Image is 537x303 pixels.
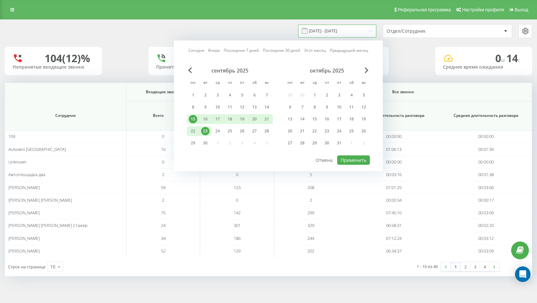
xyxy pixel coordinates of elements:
div: ср 15 окт. 2025 г. [308,114,321,124]
div: 14 [263,103,271,111]
div: 14 [298,115,306,123]
div: 30 [201,139,209,147]
div: 24 [335,127,343,135]
div: 10 [50,264,55,270]
span: м [501,57,506,64]
abbr: суббота [250,78,259,88]
abbr: среда [213,78,222,88]
div: 10 [335,103,343,111]
div: 11 [226,103,234,111]
div: сб 20 сент. 2025 г. [248,114,261,124]
div: чт 30 окт. 2025 г. [321,138,333,148]
div: 2 [323,91,331,99]
span: [PERSON_NAME] [8,185,40,190]
div: 22 [310,127,319,135]
div: 23 [201,127,209,135]
div: 16 [323,115,331,123]
td: 00:03:06 [440,181,532,194]
span: 0 [236,172,238,177]
div: 8 [189,103,197,111]
div: 15 [189,115,197,123]
span: 244 [307,235,314,241]
div: вс 19 окт. 2025 г. [358,114,370,124]
a: Последние 7 дней [224,47,259,53]
div: вт 2 сент. 2025 г. [199,90,211,100]
a: Последние 30 дней [263,47,300,53]
div: 7 [298,103,306,111]
span: 0 [236,197,238,203]
abbr: вторник [297,78,307,88]
span: 52 [161,248,166,254]
span: [PERSON_NAME] [PERSON_NAME] Стажер [8,222,88,228]
div: вт 30 сент. 2025 г. [199,138,211,148]
div: Принятые входящие звонки [156,64,238,70]
td: 00:01:38 [440,168,532,181]
div: пт 3 окт. 2025 г. [333,90,345,100]
div: ср 22 окт. 2025 г. [308,126,321,136]
div: 104 (12)% [45,52,90,64]
span: 129 [234,248,241,254]
abbr: воскресенье [262,78,272,88]
div: вт 21 окт. 2025 г. [296,126,308,136]
div: сб 27 сент. 2025 г. [248,126,261,136]
div: 9 [323,103,331,111]
div: чт 23 окт. 2025 г. [321,126,333,136]
div: 25 [226,127,234,135]
div: пт 17 окт. 2025 г. [333,114,345,124]
span: 2 [162,197,164,203]
div: ср 10 сент. 2025 г. [211,102,224,112]
div: вт 28 окт. 2025 г. [296,138,308,148]
div: 2 [201,91,209,99]
div: сб 13 сент. 2025 г. [248,102,261,112]
div: 4 [226,91,234,99]
div: сентябрь 2025 [187,67,273,74]
span: 0 [162,133,164,139]
span: 10 [161,146,166,152]
div: 5 [238,91,246,99]
div: пт 26 сент. 2025 г. [236,126,248,136]
a: 1 [451,262,460,271]
div: вт 9 сент. 2025 г. [199,102,211,112]
div: 30 [323,139,331,147]
div: вт 7 окт. 2025 г. [296,102,308,112]
div: пт 31 окт. 2025 г. [333,138,345,148]
span: Previous Month [188,67,192,73]
span: 123 [234,185,241,190]
div: 1 [189,91,197,99]
div: пн 20 окт. 2025 г. [284,126,296,136]
div: 28 [298,139,306,147]
div: 3 [335,91,343,99]
span: Автоплощадка два [8,172,45,177]
div: 3 [213,91,222,99]
span: 142 [234,210,241,216]
span: 186 [234,235,241,241]
td: 00:00:00 [440,130,532,143]
span: Все звонки [290,89,516,95]
div: 19 [360,115,368,123]
span: 34 [161,235,166,241]
div: 23 [323,127,331,135]
div: вс 21 сент. 2025 г. [261,114,273,124]
td: 07:45:10 [348,207,440,219]
a: Предыдущий месяц [330,47,368,53]
span: 0 [495,51,506,65]
abbr: понедельник [285,78,295,88]
div: пн 15 сент. 2025 г. [187,114,199,124]
td: 06:58:31 [348,219,440,232]
div: 13 [286,115,294,123]
div: пн 6 окт. 2025 г. [284,102,296,112]
span: 75 [161,210,166,216]
div: 21 [263,115,271,123]
abbr: суббота [347,78,356,88]
div: Отдел/Сотрудник [387,28,464,34]
div: 20 [250,115,259,123]
div: сб 18 окт. 2025 г. [345,114,358,124]
a: Вчера [208,47,220,53]
span: 202 [307,248,314,254]
td: 00:00:17 [440,194,532,207]
abbr: четверг [225,78,235,88]
div: Open Intercom Messenger [515,266,531,282]
div: чт 11 сент. 2025 г. [224,102,236,112]
span: [PERSON_NAME] [8,248,40,254]
span: c [518,57,521,64]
